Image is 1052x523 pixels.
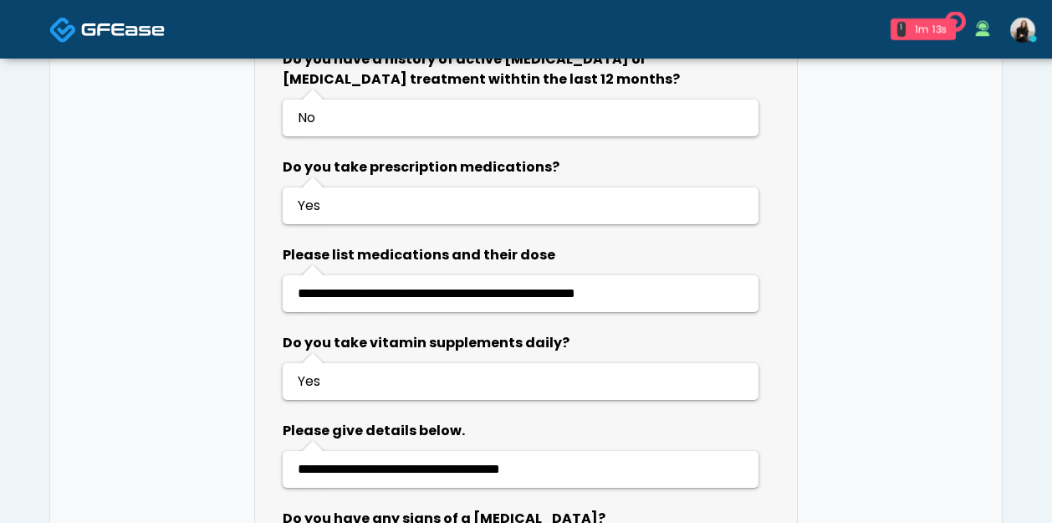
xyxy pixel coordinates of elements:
[912,22,949,37] div: 1m 13s
[283,245,555,264] b: Please list medications and their dose
[298,108,315,127] span: No
[283,49,680,89] b: Do you have a history of active [MEDICAL_DATA] or [MEDICAL_DATA] treatment withtin the last 12 mo...
[283,333,569,352] b: Do you take vitamin supplements daily?
[49,16,77,44] img: Docovia
[1010,18,1035,43] img: Sydney Lundberg
[81,21,165,38] img: Docovia
[283,157,559,177] b: Do you take prescription medications?
[13,7,64,57] button: Open LiveChat chat widget
[283,421,465,440] b: Please give details below.
[881,12,966,47] a: 1 1m 13s
[298,372,320,391] span: Yes
[298,196,320,215] span: Yes
[49,2,165,56] a: Docovia
[897,22,906,37] div: 1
